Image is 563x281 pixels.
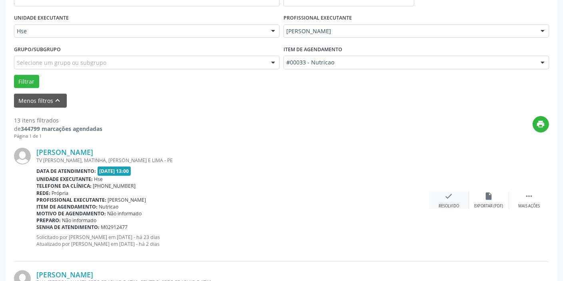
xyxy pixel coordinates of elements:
[62,217,97,224] span: Não informado
[108,197,146,203] span: [PERSON_NAME]
[36,190,50,197] b: Rede:
[36,157,429,164] div: TV [PERSON_NAME], MATINHA, [PERSON_NAME] E LIMA - PE
[14,133,102,140] div: Página 1 de 1
[36,197,106,203] b: Profissional executante:
[475,203,503,209] div: Exportar (PDF)
[54,96,62,105] i: keyboard_arrow_up
[286,58,533,66] span: #00033 - Nutricao
[101,224,128,231] span: M02912477
[14,43,61,56] label: Grupo/Subgrupo
[98,167,131,176] span: [DATE] 13:00
[14,116,102,124] div: 13 itens filtrados
[36,224,100,231] b: Senha de atendimento:
[36,176,93,183] b: Unidade executante:
[14,75,39,88] button: Filtrar
[93,183,136,189] span: [PHONE_NUMBER]
[99,203,119,210] span: Nutricao
[537,120,545,128] i: print
[525,192,533,201] i: 
[533,116,549,132] button: print
[14,94,67,108] button: Menos filtroskeyboard_arrow_up
[36,217,61,224] b: Preparo:
[36,183,92,189] b: Telefone da clínica:
[36,234,429,247] p: Solicitado por [PERSON_NAME] em [DATE] - há 23 dias Atualizado por [PERSON_NAME] em [DATE] - há 2...
[108,210,142,217] span: Não informado
[283,12,352,24] label: PROFISSIONAL EXECUTANTE
[52,190,69,197] span: Própria
[518,203,540,209] div: Mais ações
[36,148,93,157] a: [PERSON_NAME]
[485,192,493,201] i: insert_drive_file
[36,203,98,210] b: Item de agendamento:
[439,203,459,209] div: Resolvido
[36,210,106,217] b: Motivo de agendamento:
[14,148,31,165] img: img
[283,43,342,56] label: Item de agendamento
[17,58,106,67] span: Selecione um grupo ou subgrupo
[21,125,102,132] strong: 344799 marcações agendadas
[14,124,102,133] div: de
[14,12,69,24] label: UNIDADE EXECUTANTE
[17,27,263,35] span: Hse
[445,192,453,201] i: check
[36,168,96,175] b: Data de atendimento:
[286,27,533,35] span: [PERSON_NAME]
[36,270,93,279] a: [PERSON_NAME]
[94,176,103,183] span: Hse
